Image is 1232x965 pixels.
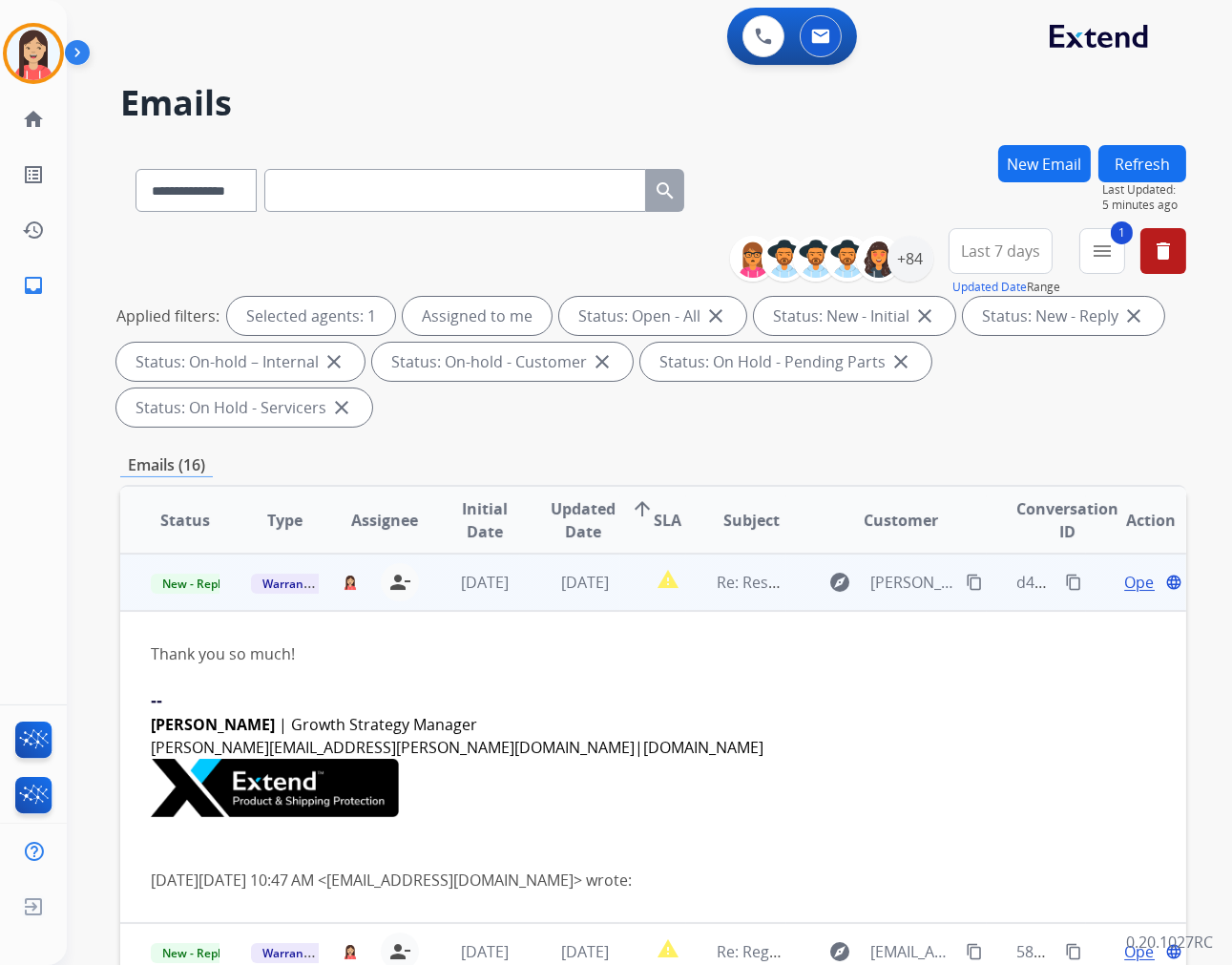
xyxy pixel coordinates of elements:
span: 1 [1111,221,1133,244]
span: [DATE] [561,941,609,962]
mat-icon: close [913,304,936,327]
span: Last 7 days [961,247,1040,255]
a: [PERSON_NAME][EMAIL_ADDRESS][PERSON_NAME][DOMAIN_NAME] [151,737,635,758]
img: iQ6_acp0Cei35eIpdn19fpCV2yQruBGzLxwHgNHsBZ4kS6-Qh_7ADYBudX4fafh1XhNk20iyNeS4lDBr-ZzbocfHwXkQfeKQS... [151,759,399,817]
mat-icon: close [323,350,345,373]
img: avatar [7,27,60,80]
mat-icon: content_copy [1065,574,1082,591]
mat-icon: arrow_upward [631,497,654,520]
mat-icon: search [654,179,677,202]
mat-icon: content_copy [1065,943,1082,960]
span: Re: Regarding correction to warranty status [717,941,1032,962]
mat-icon: menu [1091,240,1114,262]
span: Open [1124,940,1163,963]
button: New Email [998,145,1091,182]
div: Status: New - Reply [963,297,1164,335]
span: [EMAIL_ADDRESS][DOMAIN_NAME] [870,940,954,963]
mat-icon: list_alt [22,163,45,186]
p: Applied filters: [116,304,219,327]
img: agent-avatar [343,575,358,591]
span: [DATE] [461,572,509,593]
span: [PERSON_NAME][EMAIL_ADDRESS][PERSON_NAME][DOMAIN_NAME] [870,571,954,594]
span: Warranty Ops [251,943,349,963]
mat-icon: close [889,350,912,373]
span: Open [1124,571,1163,594]
mat-icon: delete [1152,240,1175,262]
span: [PERSON_NAME] [151,714,275,735]
span: New - Reply [151,943,238,963]
span: [DATE] [461,941,509,962]
h2: Emails [120,84,1186,122]
div: Thank you so much! [151,642,956,665]
span: [DATE] [561,572,609,593]
div: +84 [887,236,933,282]
span: Assignee [351,509,418,532]
span: Conversation ID [1017,497,1119,543]
button: Refresh [1098,145,1186,182]
mat-icon: inbox [22,274,45,297]
div: Status: On-hold - Customer [372,343,633,381]
mat-icon: report_problem [657,937,679,960]
button: 1 [1079,228,1125,274]
mat-icon: content_copy [966,943,983,960]
span: 5 minutes ago [1102,198,1186,213]
mat-icon: home [22,108,45,131]
th: Action [1086,487,1186,554]
mat-icon: close [704,304,727,327]
mat-icon: person_remove [388,571,411,594]
span: | Growth Strategy Manager [279,714,477,735]
a: [EMAIL_ADDRESS][DOMAIN_NAME] [326,870,574,891]
button: Last 7 days [949,228,1053,274]
div: Status: On-hold – Internal [116,343,365,381]
mat-icon: person_remove [388,940,411,963]
span: Customer [864,509,938,532]
a: [DOMAIN_NAME] [643,737,763,758]
b: -- [151,692,162,710]
font: | [151,737,763,758]
mat-icon: report_problem [657,568,679,591]
span: Updated Date [551,497,616,543]
span: Status [160,509,210,532]
mat-icon: history [22,219,45,241]
div: Assigned to me [403,297,552,335]
span: Range [952,279,1060,295]
mat-icon: close [591,350,614,373]
div: Status: On Hold - Pending Parts [640,343,931,381]
mat-icon: explore [828,571,851,594]
mat-icon: language [1165,574,1182,591]
div: [DATE][DATE] 10:47 AM < > wrote: [151,869,956,892]
div: Status: New - Initial [754,297,955,335]
p: Emails (16) [120,453,213,477]
mat-icon: explore [828,940,851,963]
span: New - Reply [151,574,238,594]
img: agent-avatar [343,944,358,960]
span: Subject [723,509,780,532]
mat-icon: close [1122,304,1145,327]
span: Type [267,509,303,532]
span: SLA [654,509,681,532]
span: Last Updated: [1102,182,1186,198]
div: Status: On Hold - Servicers [116,388,372,427]
span: Warranty Ops [251,574,349,594]
div: Selected agents: 1 [227,297,395,335]
span: Re: Resend tremendous to CJPP customer [717,572,1018,593]
p: 0.20.1027RC [1126,931,1213,954]
button: Updated Date [952,280,1027,295]
div: Status: Open - All [559,297,746,335]
span: Initial Date [450,497,519,543]
mat-icon: close [330,396,353,419]
mat-icon: content_copy [966,574,983,591]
